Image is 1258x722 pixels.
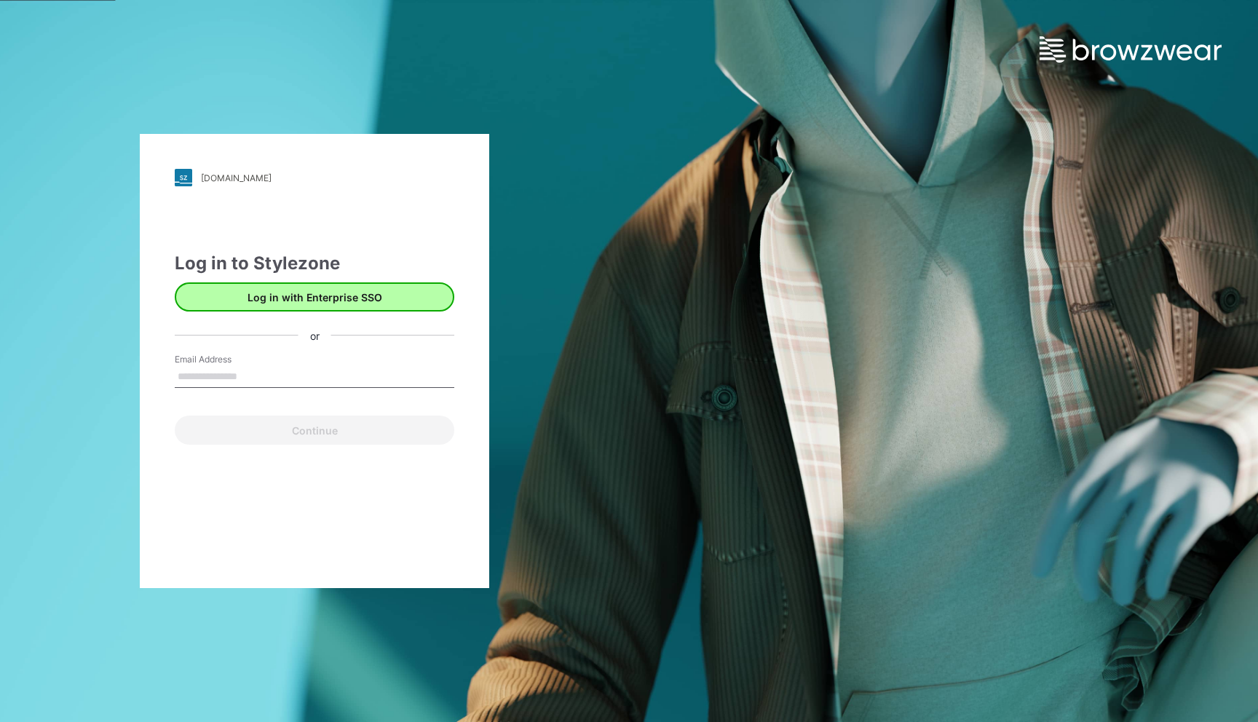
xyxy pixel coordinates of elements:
div: or [298,328,331,343]
img: browzwear-logo.e42bd6dac1945053ebaf764b6aa21510.svg [1040,36,1222,63]
label: Email Address [175,353,277,366]
div: Log in to Stylezone [175,250,454,277]
a: [DOMAIN_NAME] [175,169,454,186]
img: stylezone-logo.562084cfcfab977791bfbf7441f1a819.svg [175,169,192,186]
button: Log in with Enterprise SSO [175,282,454,312]
div: [DOMAIN_NAME] [201,172,272,183]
